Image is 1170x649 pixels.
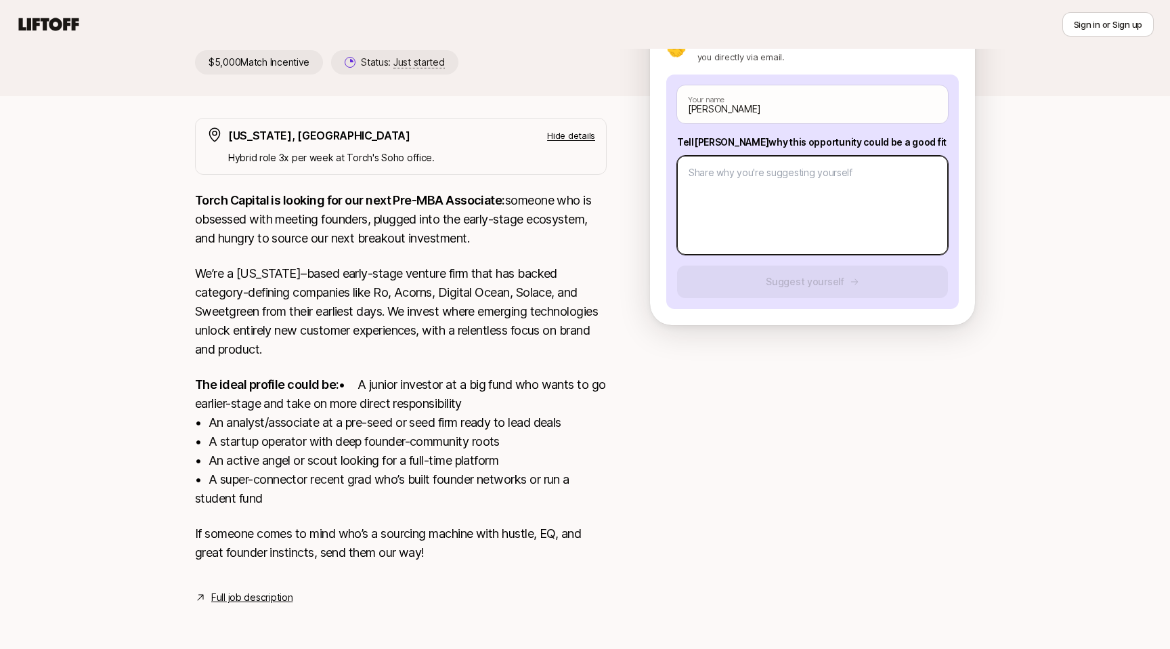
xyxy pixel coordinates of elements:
[228,150,595,166] p: Hybrid role 3x per week at Torch's Soho office.
[361,54,444,70] p: Status:
[195,377,339,392] strong: The ideal profile could be:
[195,264,607,359] p: We’re a [US_STATE]–based early-stage venture firm that has backed category-defining companies lik...
[195,191,607,248] p: someone who is obsessed with meeting founders, plugged into the early-stage ecosystem, and hungry...
[1062,12,1154,37] button: Sign in or Sign up
[666,42,687,58] p: 🤝
[228,127,410,144] p: [US_STATE], [GEOGRAPHIC_DATA]
[211,589,292,606] a: Full job description
[677,134,948,150] p: Tell [PERSON_NAME] why this opportunity could be a good fit
[195,524,607,562] p: If someone comes to mind who’s a sourcing machine with hustle, EQ, and great founder instincts, s...
[195,193,505,207] strong: Torch Capital is looking for our next Pre-MBA Associate:
[195,50,323,75] p: $5,000 Match Incentive
[393,56,445,68] span: Just started
[697,37,959,64] p: If [PERSON_NAME] would like to meet you, they will reach out to you directly via email.
[547,129,595,142] p: Hide details
[195,375,607,508] p: • A junior investor at a big fund who wants to go earlier-stage and take on more direct responsib...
